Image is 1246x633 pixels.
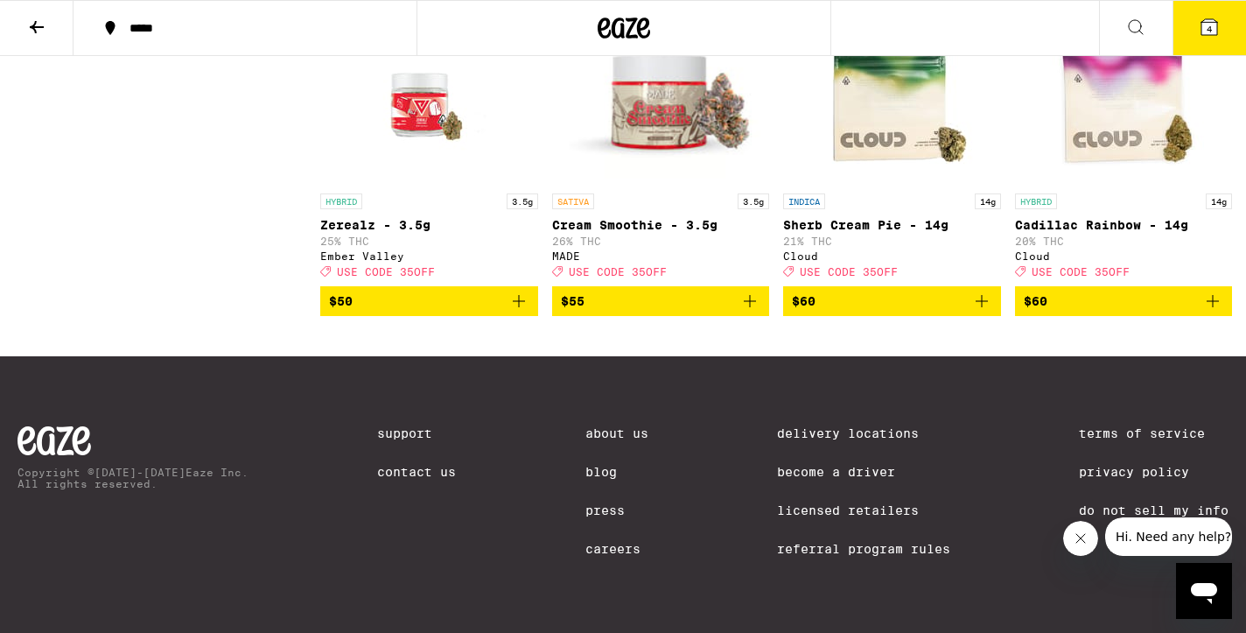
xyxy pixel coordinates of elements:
[552,10,770,185] img: MADE - Cream Smoothie - 3.5g
[1015,250,1233,262] div: Cloud
[569,266,667,278] span: USE CODE 35OFF
[783,10,1001,286] a: Open page for Sherb Cream Pie - 14g from Cloud
[738,193,769,209] p: 3.5g
[1207,24,1212,34] span: 4
[552,218,770,232] p: Cream Smoothie - 3.5g
[804,10,979,185] img: Cloud - Sherb Cream Pie - 14g
[1015,10,1233,286] a: Open page for Cadillac Rainbow - 14g from Cloud
[561,294,584,308] span: $55
[337,266,435,278] span: USE CODE 35OFF
[777,426,950,440] a: Delivery Locations
[320,250,538,262] div: Ember Valley
[783,218,1001,232] p: Sherb Cream Pie - 14g
[1063,521,1098,556] iframe: Close message
[17,467,248,489] p: Copyright © [DATE]-[DATE] Eaze Inc. All rights reserved.
[329,294,353,308] span: $50
[507,193,538,209] p: 3.5g
[1032,266,1130,278] span: USE CODE 35OFF
[320,286,538,316] button: Add to bag
[1015,286,1233,316] button: Add to bag
[1079,503,1228,517] a: Do Not Sell My Info
[1015,236,1233,247] p: 20% THC
[320,236,538,247] p: 25% THC
[585,542,648,556] a: Careers
[783,250,1001,262] div: Cloud
[1015,218,1233,232] p: Cadillac Rainbow - 14g
[552,193,594,209] p: SATIVA
[552,236,770,247] p: 26% THC
[320,193,362,209] p: HYBRID
[341,10,516,185] img: Ember Valley - Zerealz - 3.5g
[1172,1,1246,55] button: 4
[1024,294,1047,308] span: $60
[1206,193,1232,209] p: 14g
[552,250,770,262] div: MADE
[800,266,898,278] span: USE CODE 35OFF
[975,193,1001,209] p: 14g
[783,236,1001,247] p: 21% THC
[777,503,950,517] a: Licensed Retailers
[377,465,456,479] a: Contact Us
[1036,10,1211,185] img: Cloud - Cadillac Rainbow - 14g
[320,218,538,232] p: Zerealz - 3.5g
[777,542,950,556] a: Referral Program Rules
[777,465,950,479] a: Become a Driver
[552,286,770,316] button: Add to bag
[585,503,648,517] a: Press
[320,10,538,286] a: Open page for Zerealz - 3.5g from Ember Valley
[792,294,815,308] span: $60
[783,193,825,209] p: INDICA
[783,286,1001,316] button: Add to bag
[1105,517,1232,556] iframe: Message from company
[1176,563,1232,619] iframe: Button to launch messaging window
[1079,465,1228,479] a: Privacy Policy
[1015,193,1057,209] p: HYBRID
[1079,426,1228,440] a: Terms of Service
[585,465,648,479] a: Blog
[552,10,770,286] a: Open page for Cream Smoothie - 3.5g from MADE
[585,426,648,440] a: About Us
[377,426,456,440] a: Support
